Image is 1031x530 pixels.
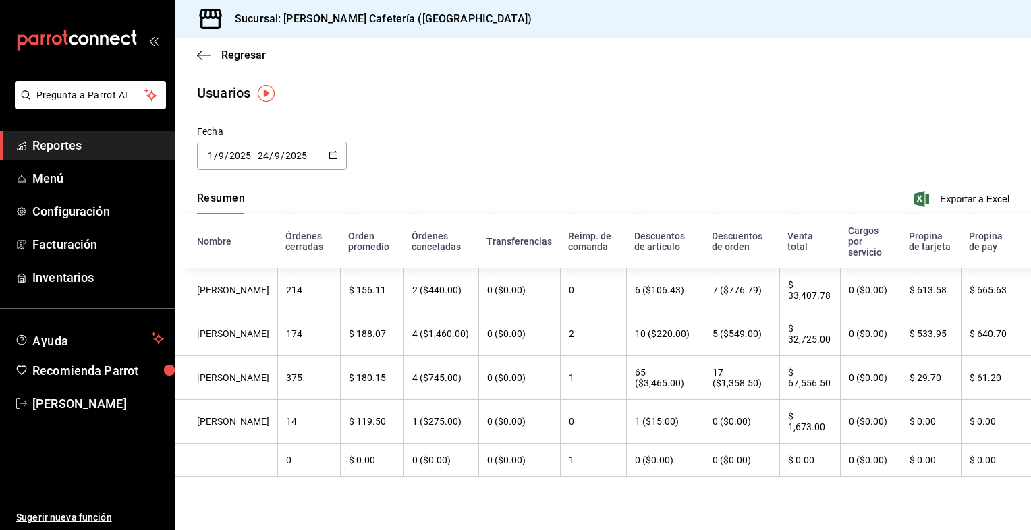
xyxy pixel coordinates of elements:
[478,356,560,400] th: 0 ($0.00)
[32,268,164,287] span: Inventarios
[277,268,340,312] th: 214
[478,400,560,444] th: 0 ($0.00)
[175,400,277,444] th: [PERSON_NAME]
[274,150,281,161] input: Month
[779,268,840,312] th: $ 33,407.78
[779,214,840,268] th: Venta total
[704,214,779,268] th: Descuentos de orden
[9,98,166,112] a: Pregunta a Parrot AI
[961,312,1031,356] th: $ 640.70
[840,400,901,444] th: 0 ($0.00)
[560,214,626,268] th: Reimp. de comanda
[961,268,1031,312] th: $ 665.63
[15,81,166,109] button: Pregunta a Parrot AI
[32,136,164,154] span: Reportes
[16,510,164,525] span: Sugerir nueva función
[197,192,245,214] button: Resumen
[704,444,779,477] th: 0 ($0.00)
[340,400,403,444] th: $ 119.50
[560,400,626,444] th: 0
[175,312,277,356] th: [PERSON_NAME]
[218,150,225,161] input: Month
[917,191,1009,207] button: Exportar a Excel
[175,356,277,400] th: [PERSON_NAME]
[32,202,164,220] span: Configuración
[221,49,266,61] span: Regresar
[340,444,403,477] th: $ 0.00
[277,444,340,477] th: 0
[285,150,308,161] input: Year
[281,150,285,161] span: /
[207,150,214,161] input: Day
[148,35,159,46] button: open_drawer_menu
[901,356,961,400] th: $ 29.70
[32,330,146,347] span: Ayuda
[704,400,779,444] th: 0 ($0.00)
[258,85,275,102] img: Tooltip marker
[340,214,403,268] th: Orden promedio
[403,356,478,400] th: 4 ($745.00)
[340,268,403,312] th: $ 156.11
[704,312,779,356] th: 5 ($549.00)
[961,444,1031,477] th: $ 0.00
[403,400,478,444] th: 1 ($275.00)
[779,444,840,477] th: $ 0.00
[704,356,779,400] th: 17 ($1,358.50)
[197,192,245,214] div: navigation tabs
[779,400,840,444] th: $ 1,673.00
[779,312,840,356] th: $ 32,725.00
[478,214,560,268] th: Transferencias
[403,214,478,268] th: Órdenes canceladas
[175,268,277,312] th: [PERSON_NAME]
[340,312,403,356] th: $ 188.07
[626,214,704,268] th: Descuentos de artículo
[560,356,626,400] th: 1
[901,444,961,477] th: $ 0.00
[478,268,560,312] th: 0 ($0.00)
[253,150,256,161] span: -
[626,312,704,356] th: 10 ($220.00)
[225,150,229,161] span: /
[560,444,626,477] th: 1
[277,214,340,268] th: Órdenes cerradas
[277,312,340,356] th: 174
[626,356,704,400] th: 65 ($3,465.00)
[403,312,478,356] th: 4 ($1,460.00)
[403,268,478,312] th: 2 ($440.00)
[175,214,277,268] th: Nombre
[478,312,560,356] th: 0 ($0.00)
[197,125,347,139] div: Fecha
[340,356,403,400] th: $ 180.15
[197,49,266,61] button: Regresar
[626,444,704,477] th: 0 ($0.00)
[229,150,252,161] input: Year
[560,268,626,312] th: 0
[478,444,560,477] th: 0 ($0.00)
[36,88,145,102] span: Pregunta a Parrot AI
[224,11,532,27] h3: Sucursal: [PERSON_NAME] Cafetería ([GEOGRAPHIC_DATA])
[901,400,961,444] th: $ 0.00
[403,444,478,477] th: 0 ($0.00)
[32,235,164,254] span: Facturación
[840,268,901,312] th: 0 ($0.00)
[840,444,901,477] th: 0 ($0.00)
[277,400,340,444] th: 14
[961,400,1031,444] th: $ 0.00
[32,361,164,380] span: Recomienda Parrot
[197,83,250,103] div: Usuarios
[257,150,269,161] input: Day
[32,394,164,413] span: [PERSON_NAME]
[840,312,901,356] th: 0 ($0.00)
[32,169,164,187] span: Menú
[626,400,704,444] th: 1 ($15.00)
[961,356,1031,400] th: $ 61.20
[840,356,901,400] th: 0 ($0.00)
[901,214,961,268] th: Propina de tarjeta
[779,356,840,400] th: $ 67,556.50
[626,268,704,312] th: 6 ($106.43)
[901,312,961,356] th: $ 533.95
[214,150,218,161] span: /
[961,214,1031,268] th: Propina de pay
[704,268,779,312] th: 7 ($776.79)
